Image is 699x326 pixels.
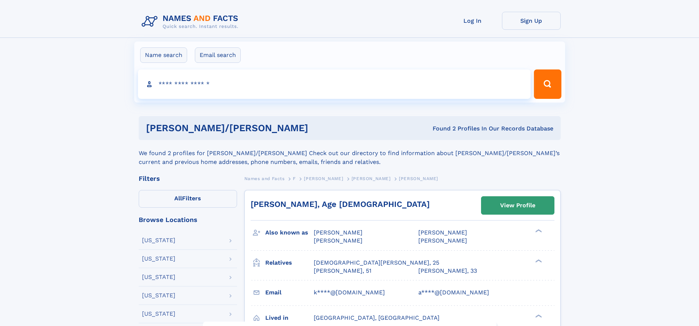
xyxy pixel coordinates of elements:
[139,140,561,166] div: We found 2 profiles for [PERSON_NAME]/[PERSON_NAME] Check out our directory to find information a...
[138,69,531,99] input: search input
[502,12,561,30] a: Sign Up
[534,258,542,263] div: ❯
[314,259,439,267] a: [DEMOGRAPHIC_DATA][PERSON_NAME], 25
[265,312,314,324] h3: Lived in
[534,314,542,318] div: ❯
[293,176,296,181] span: F
[139,216,237,223] div: Browse Locations
[352,176,391,181] span: [PERSON_NAME]
[314,229,363,236] span: [PERSON_NAME]
[195,47,241,63] label: Email search
[142,274,175,280] div: [US_STATE]
[142,293,175,298] div: [US_STATE]
[139,12,244,32] img: Logo Names and Facts
[314,237,363,244] span: [PERSON_NAME]
[142,256,175,262] div: [US_STATE]
[443,12,502,30] a: Log In
[418,229,467,236] span: [PERSON_NAME]
[534,229,542,233] div: ❯
[265,226,314,239] h3: Also known as
[500,197,535,214] div: View Profile
[142,311,175,317] div: [US_STATE]
[139,175,237,182] div: Filters
[251,200,430,209] a: [PERSON_NAME], Age [DEMOGRAPHIC_DATA]
[370,125,553,133] div: Found 2 Profiles In Our Records Database
[244,174,285,183] a: Names and Facts
[265,286,314,299] h3: Email
[314,314,440,321] span: [GEOGRAPHIC_DATA], [GEOGRAPHIC_DATA]
[265,257,314,269] h3: Relatives
[139,190,237,208] label: Filters
[352,174,391,183] a: [PERSON_NAME]
[399,176,438,181] span: [PERSON_NAME]
[314,267,371,275] a: [PERSON_NAME], 51
[304,174,343,183] a: [PERSON_NAME]
[534,69,561,99] button: Search Button
[293,174,296,183] a: F
[142,237,175,243] div: [US_STATE]
[146,123,371,133] h1: [PERSON_NAME]/[PERSON_NAME]
[304,176,343,181] span: [PERSON_NAME]
[481,197,554,214] a: View Profile
[140,47,187,63] label: Name search
[174,195,182,202] span: All
[418,237,467,244] span: [PERSON_NAME]
[418,267,477,275] a: [PERSON_NAME], 33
